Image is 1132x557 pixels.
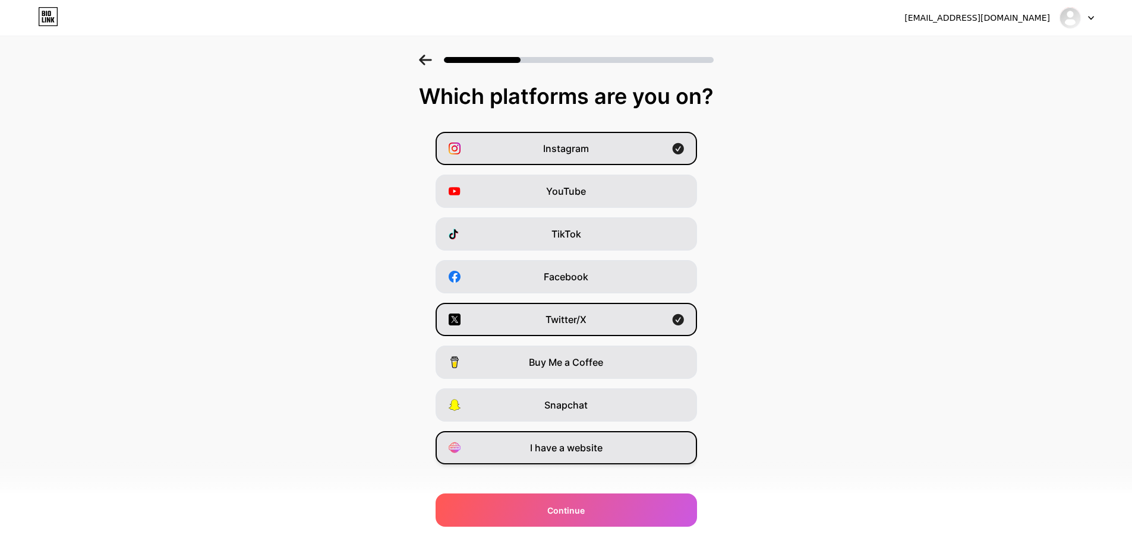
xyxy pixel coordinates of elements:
[12,84,1120,108] div: Which platforms are you on?
[530,441,603,455] span: I have a website
[1059,7,1081,29] img: alexagrills
[544,270,588,284] span: Facebook
[551,227,581,241] span: TikTok
[545,312,587,327] span: Twitter/X
[547,504,585,517] span: Continue
[529,355,603,369] span: Buy Me a Coffee
[544,398,588,412] span: Snapchat
[543,141,589,156] span: Instagram
[904,12,1050,24] div: [EMAIL_ADDRESS][DOMAIN_NAME]
[546,184,586,198] span: YouTube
